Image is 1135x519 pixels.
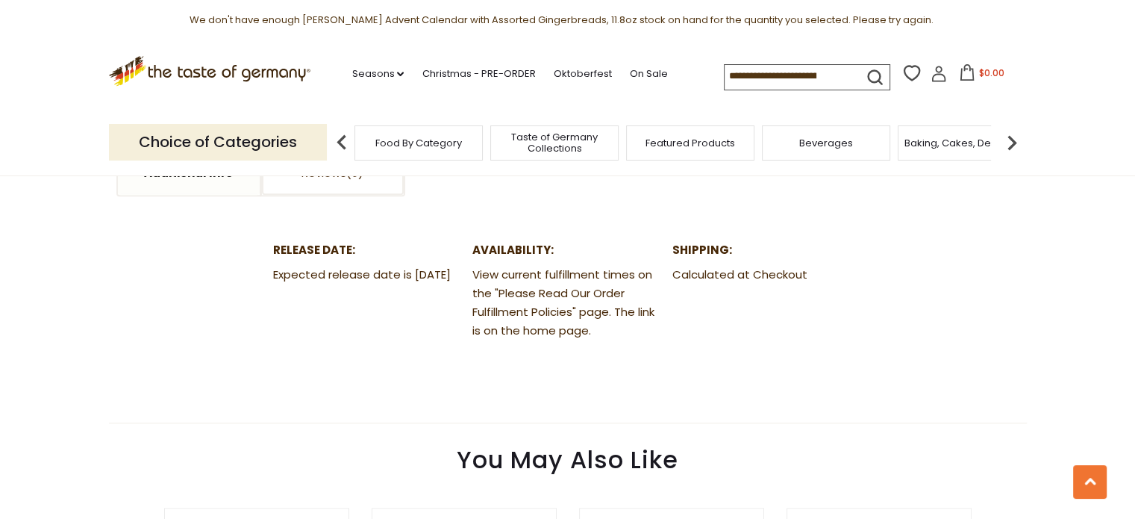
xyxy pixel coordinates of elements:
[629,66,667,82] a: On Sale
[472,241,662,260] dt: Availability:
[799,137,853,149] a: Beverages
[472,266,662,341] dd: View current fulfillment times on the "Please Read Our Order Fulfillment Policies" page. The link...
[351,66,404,82] a: Seasons
[904,137,1020,149] a: Baking, Cakes, Desserts
[375,137,462,149] a: Food By Category
[495,131,614,154] a: Taste of Germany Collections
[273,266,463,285] dd: Expected release date is [DATE]
[672,266,862,285] dd: Calculated at Checkout
[950,64,1013,87] button: $0.00
[553,66,611,82] a: Oktoberfest
[273,241,463,260] dt: Release Date:
[422,66,535,82] a: Christmas - PRE-ORDER
[49,423,1086,489] div: You May Also Like
[997,128,1027,158] img: next arrow
[645,137,735,149] a: Featured Products
[978,66,1004,79] span: $0.00
[672,241,862,260] dt: Shipping:
[327,128,357,158] img: previous arrow
[109,124,327,161] p: Choice of Categories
